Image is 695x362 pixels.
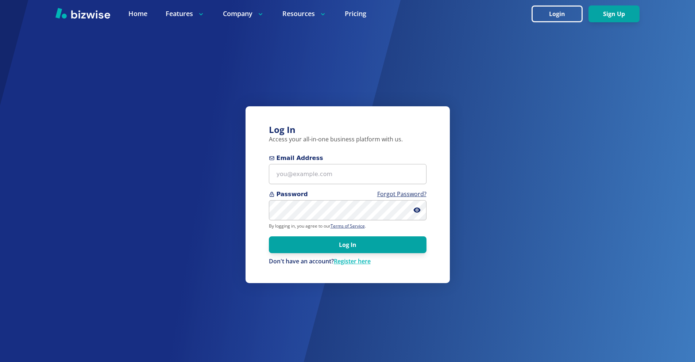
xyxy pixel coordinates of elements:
[377,190,426,198] a: Forgot Password?
[588,5,640,22] button: Sign Up
[282,9,327,18] p: Resources
[331,223,365,229] a: Terms of Service
[55,8,110,19] img: Bizwise Logo
[269,258,426,266] p: Don't have an account?
[269,154,426,163] span: Email Address
[269,258,426,266] div: Don't have an account?Register here
[269,164,426,184] input: you@example.com
[166,9,205,18] p: Features
[269,190,426,199] span: Password
[269,236,426,253] button: Log In
[269,136,426,144] p: Access your all-in-one business platform with us.
[532,5,583,22] button: Login
[588,11,640,18] a: Sign Up
[334,257,371,265] a: Register here
[532,11,588,18] a: Login
[128,9,147,18] a: Home
[223,9,264,18] p: Company
[269,124,426,136] h3: Log In
[269,223,426,229] p: By logging in, you agree to our .
[345,9,366,18] a: Pricing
